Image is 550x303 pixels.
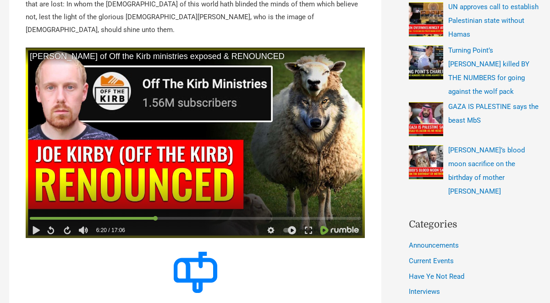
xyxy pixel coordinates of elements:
div: Toggle fullscreen [300,223,317,237]
div: Playback settings [263,223,279,237]
a: Turning Point’s [PERSON_NAME] killed BY THE NUMBERS for going against the wolf pack [448,46,529,96]
a: UN approves call to establish Palestinian state without Hamas [448,3,539,38]
a: [PERSON_NAME]’s blood moon sacrifice on the birthday of mother [PERSON_NAME] [448,146,525,195]
div: Rewind [42,223,58,237]
a: [PERSON_NAME] of Off the Kirb ministries exposed & RENOUNCED [26,48,365,65]
a: Interviews [409,287,440,296]
span: 6:20 / 17:06 [96,227,125,233]
div: Fast forward [58,223,75,237]
a: Current Events [409,257,454,265]
a: Have Ye Not Read [409,272,464,281]
div: Autoplay [279,223,300,237]
a: GAZA IS PALESTINE says the beast MbS [448,103,539,124]
h2: Categories [409,217,541,232]
a: Announcements [409,241,459,249]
